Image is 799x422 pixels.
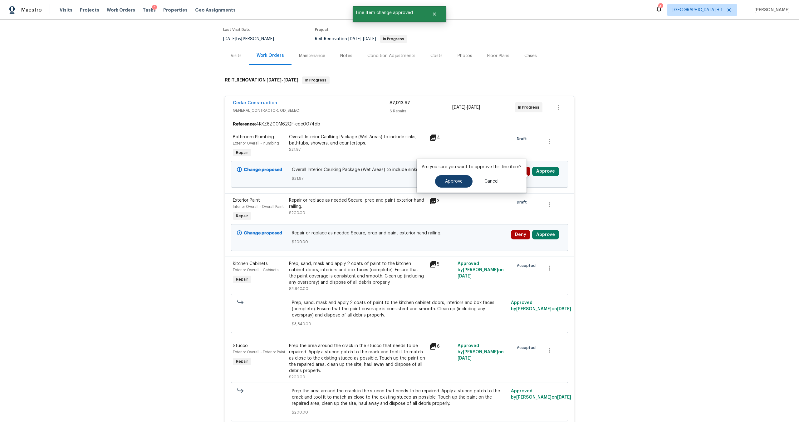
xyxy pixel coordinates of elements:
span: Draft [517,199,529,205]
span: Bathroom Plumbing [233,135,274,139]
span: Geo Assignments [195,7,236,13]
span: [DATE] [458,356,472,361]
span: - [267,78,298,82]
span: $200.00 [292,239,507,245]
div: Photos [458,53,472,59]
span: In Progress [380,37,407,41]
b: Change proposed [244,231,282,235]
span: $200.00 [289,375,305,379]
span: [DATE] [452,105,465,110]
span: $3,840.00 [292,321,507,327]
span: - [348,37,376,41]
p: Are you sure you want to approve this line item? [422,164,522,170]
span: Overall Interior Caulking Package (Wet Areas) to include sinks, bathtubs, showers, and countertops. [292,167,507,173]
span: Cancel [484,179,498,184]
div: 1 [152,5,157,11]
span: Maestro [21,7,42,13]
span: Tasks [143,8,156,12]
span: Repair [233,276,251,282]
span: Approved by [PERSON_NAME] on [511,389,571,400]
span: Work Orders [107,7,135,13]
span: Prep, sand, mask and apply 2 coats of paint to the kitchen cabinet doors, interiors and box faces... [292,300,507,318]
span: [DATE] [267,78,282,82]
div: 6 Repairs [390,108,452,114]
span: Exterior Overall - Cabinets [233,268,278,272]
span: Properties [163,7,188,13]
span: Exterior Paint [233,198,260,203]
div: 6 [658,4,663,10]
span: $21.97 [289,148,301,151]
span: Kitchen Cabinets [233,262,268,266]
span: $3,840.00 [289,287,308,291]
span: $7,013.97 [390,101,410,105]
div: Maintenance [299,53,325,59]
span: In Progress [303,77,329,83]
span: Project [315,28,329,32]
div: Overall Interior Caulking Package (Wet Areas) to include sinks, bathtubs, showers, and countertops. [289,134,426,146]
button: Approve [435,175,473,188]
button: Deny [511,230,530,239]
div: Floor Plans [487,53,509,59]
span: Exterior Overall - Plumbing [233,141,279,145]
span: [GEOGRAPHIC_DATA] + 1 [673,7,723,13]
span: Repair [233,358,251,365]
span: Stucco [233,344,248,348]
h6: REIT_RENOVATION [225,76,298,84]
span: Approved by [PERSON_NAME] on [511,301,571,311]
button: Cancel [474,175,508,188]
div: Repair or replace as needed Secure, prep and paint exterior hand railing. [289,197,426,210]
span: Interior Overall - Overall Paint [233,205,284,209]
b: Reference: [233,121,256,127]
span: [DATE] [283,78,298,82]
span: Draft [517,136,529,142]
div: Costs [430,53,443,59]
div: 5 [429,261,454,268]
span: [DATE] [458,274,472,278]
div: 4 [429,134,454,141]
b: Change proposed [244,168,282,172]
div: Cases [524,53,537,59]
span: Reit Renovation [315,37,407,41]
div: Work Orders [257,52,284,59]
span: $200.00 [289,211,305,215]
span: $21.97 [292,175,507,182]
div: 4KKZ6Z00M62QF-ede0074db [225,119,574,130]
button: Close [424,8,445,20]
div: Prep, sand, mask and apply 2 coats of paint to the kitchen cabinet doors, interiors and box faces... [289,261,426,286]
a: Cedar Construction [233,101,277,105]
span: GENERAL_CONTRACTOR, OD_SELECT [233,107,390,114]
span: Approve [445,179,463,184]
span: Approved by [PERSON_NAME] on [458,344,504,361]
span: In Progress [518,104,542,110]
button: Approve [532,167,559,176]
span: Last Visit Date [223,28,251,32]
span: Accepted [517,345,538,351]
button: Approve [532,230,559,239]
div: Visits [231,53,242,59]
span: Approved by [PERSON_NAME] on [458,262,504,278]
span: [DATE] [557,395,571,400]
div: 6 [429,343,454,350]
span: Exterior Overall - Exterior Paint [233,350,285,354]
div: 3 [429,197,454,205]
span: [DATE] [363,37,376,41]
span: [DATE] [348,37,361,41]
div: Notes [340,53,352,59]
div: Condition Adjustments [367,53,415,59]
span: - [452,104,480,110]
span: Repair or replace as needed Secure, prep and paint exterior hand railing. [292,230,507,236]
span: Repair [233,150,251,156]
span: [DATE] [467,105,480,110]
span: Line Item change approved [353,6,424,19]
span: Accepted [517,263,538,269]
span: Visits [60,7,72,13]
div: by [PERSON_NAME] [223,35,282,43]
span: Repair [233,213,251,219]
span: Prep the area around the crack in the stucco that needs to be repaired. Apply a stucoo patch to t... [292,388,507,407]
span: Projects [80,7,99,13]
span: $200.00 [292,409,507,415]
span: [DATE] [557,307,571,311]
div: Prep the area around the crack in the stucco that needs to be repaired. Apply a stucoo patch to t... [289,343,426,374]
span: [PERSON_NAME] [752,7,790,13]
div: REIT_RENOVATION [DATE]-[DATE]In Progress [223,70,576,90]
